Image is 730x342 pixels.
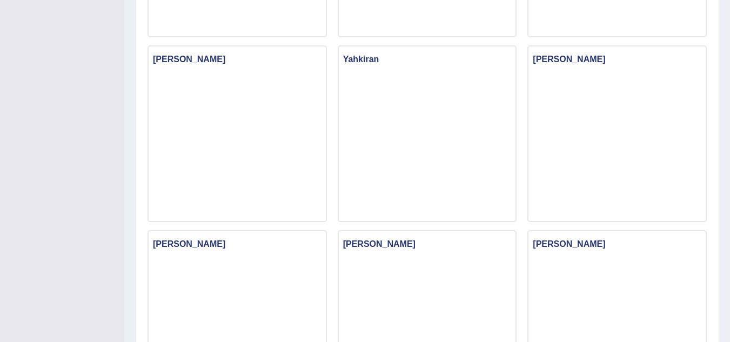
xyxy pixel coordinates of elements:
h3: [PERSON_NAME] [149,52,326,67]
h3: [PERSON_NAME] [149,237,326,252]
h3: [PERSON_NAME] [528,237,706,252]
h3: [PERSON_NAME] [528,52,706,67]
h3: Yahkiran [339,52,516,67]
h3: [PERSON_NAME] [339,237,516,252]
